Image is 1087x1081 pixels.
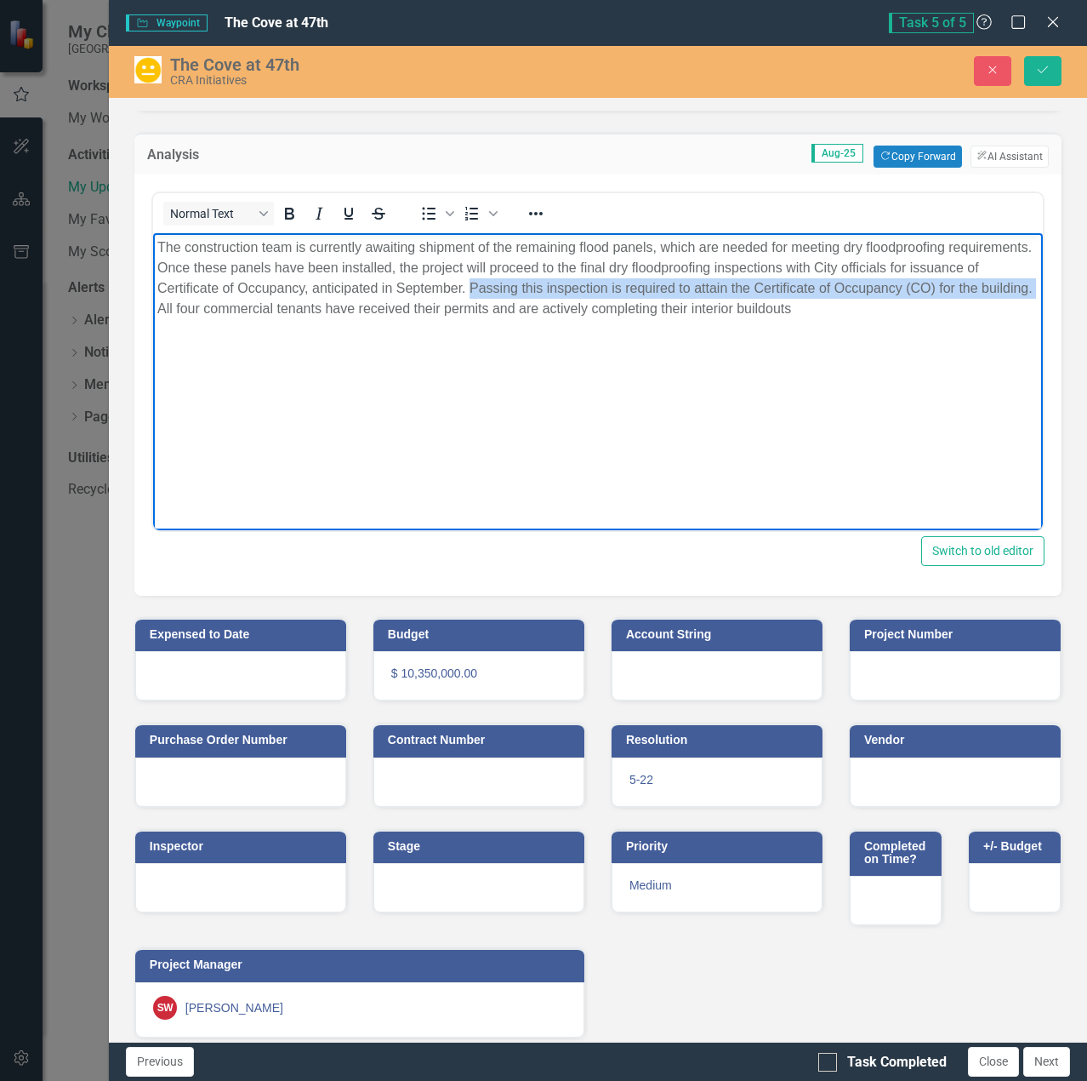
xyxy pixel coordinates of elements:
[626,628,814,641] h3: Account String
[874,146,961,168] button: Copy Forward
[126,1047,194,1077] button: Previous
[185,999,283,1016] div: [PERSON_NAME]
[629,773,653,786] span: 5-22
[150,958,576,971] h3: Project Manager
[275,202,304,226] button: Bold
[811,144,863,163] span: Aug-25
[521,202,550,226] button: Reveal or hide additional toolbar items
[170,207,253,220] span: Normal Text
[388,734,576,746] h3: Contract Number
[864,840,933,867] h3: Completed on Time?
[163,202,274,226] button: Block Normal Text
[304,202,333,226] button: Italic
[388,840,576,853] h3: Stage
[153,996,177,1020] div: SW
[388,628,576,641] h3: Budget
[847,1053,947,1072] div: Task Completed
[921,536,1044,566] button: Switch to old editor
[364,202,393,226] button: Strikethrough
[170,55,646,74] div: The Cove at 47th
[629,878,672,892] span: Medium
[170,74,646,87] div: CRA Initiatives
[458,202,500,226] div: Numbered list
[225,14,328,31] span: The Cove at 47th
[126,14,208,31] span: Waypoint
[983,840,1052,853] h3: +/- Budget
[626,734,814,746] h3: Resolution
[153,233,1043,530] iframe: Rich Text Area
[414,202,457,226] div: Bullet list
[1023,1047,1070,1077] button: Next
[391,666,477,680] span: $ 10,350,000.00
[864,734,1052,746] h3: Vendor
[970,146,1049,168] button: AI Assistant
[334,202,363,226] button: Underline
[147,147,309,163] h3: Analysis
[150,628,338,641] h3: Expensed to Date
[889,13,974,33] span: Task 5 of 5
[864,628,1052,641] h3: Project Number
[968,1047,1019,1077] button: Close
[626,840,814,853] h3: Priority
[150,734,338,746] h3: Purchase Order Number
[134,56,162,83] img: In Progress
[150,840,338,853] h3: Inspector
